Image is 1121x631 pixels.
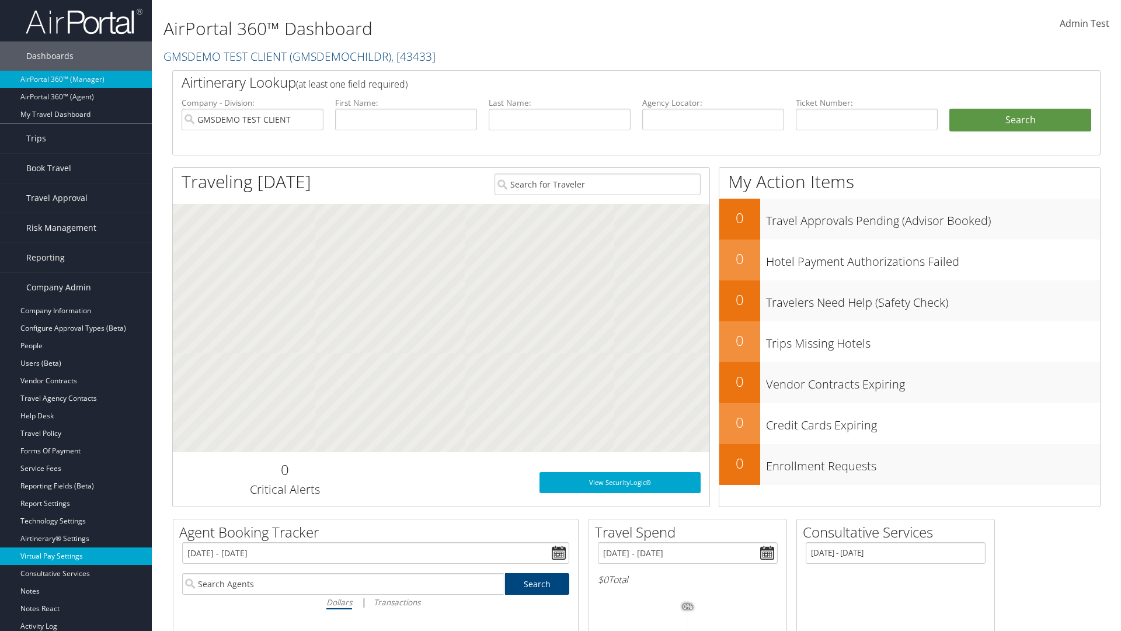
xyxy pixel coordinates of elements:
[796,97,938,109] label: Ticket Number:
[296,78,408,91] span: (at least one field required)
[766,330,1100,352] h3: Trips Missing Hotels
[163,48,436,64] a: GMSDEMO TEST CLIENT
[719,280,1100,321] a: 0Travelers Need Help (Safety Check)
[719,208,760,228] h2: 0
[26,8,142,35] img: airportal-logo.png
[766,289,1100,311] h3: Travelers Need Help (Safety Check)
[182,481,388,498] h3: Critical Alerts
[26,154,71,183] span: Book Travel
[719,199,1100,240] a: 0Travel Approvals Pending (Advisor Booked)
[598,573,778,586] h6: Total
[719,321,1100,362] a: 0Trips Missing Hotels
[683,604,692,611] tspan: 0%
[539,472,701,493] a: View SecurityLogic®
[719,403,1100,444] a: 0Credit Cards Expiring
[766,452,1100,474] h3: Enrollment Requests
[598,573,608,586] span: $0
[766,248,1100,270] h3: Hotel Payment Authorizations Failed
[719,290,760,310] h2: 0
[1060,17,1109,30] span: Admin Test
[182,169,311,194] h1: Traveling [DATE]
[489,97,631,109] label: Last Name:
[182,573,504,595] input: Search Agents
[374,597,420,608] i: Transactions
[26,243,65,272] span: Reporting
[766,411,1100,434] h3: Credit Cards Expiring
[949,109,1091,132] button: Search
[505,573,570,595] a: Search
[182,460,388,480] h2: 0
[719,453,760,473] h2: 0
[179,522,578,542] h2: Agent Booking Tracker
[719,362,1100,403] a: 0Vendor Contracts Expiring
[182,595,569,609] div: |
[495,174,701,195] input: Search for Traveler
[26,273,91,302] span: Company Admin
[719,444,1100,485] a: 0Enrollment Requests
[326,597,352,608] i: Dollars
[1060,6,1109,42] a: Admin Test
[803,522,994,542] h2: Consultative Services
[719,331,760,351] h2: 0
[719,372,760,391] h2: 0
[26,213,96,242] span: Risk Management
[766,207,1100,229] h3: Travel Approvals Pending (Advisor Booked)
[595,522,786,542] h2: Travel Spend
[26,41,74,71] span: Dashboards
[642,97,784,109] label: Agency Locator:
[766,370,1100,393] h3: Vendor Contracts Expiring
[182,72,1014,92] h2: Airtinerary Lookup
[719,169,1100,194] h1: My Action Items
[391,48,436,64] span: , [ 43433 ]
[163,16,794,41] h1: AirPortal 360™ Dashboard
[719,240,1100,280] a: 0Hotel Payment Authorizations Failed
[335,97,477,109] label: First Name:
[26,183,88,213] span: Travel Approval
[182,97,323,109] label: Company - Division:
[719,249,760,269] h2: 0
[719,412,760,432] h2: 0
[26,124,46,153] span: Trips
[290,48,391,64] span: ( GMSDEMOCHILDR )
